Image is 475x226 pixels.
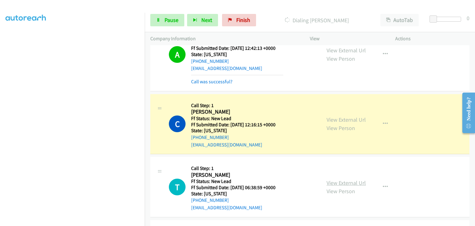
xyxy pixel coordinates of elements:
[327,47,366,54] a: View External Url
[191,79,233,85] a: Call was successful?
[191,172,283,179] h2: [PERSON_NAME]
[327,55,355,62] a: View Person
[327,124,355,132] a: View Person
[187,14,218,26] button: Next
[191,128,283,134] h5: State: [US_STATE]
[191,191,283,197] h5: State: [US_STATE]
[169,115,186,132] h1: C
[191,205,262,211] a: [EMAIL_ADDRESS][DOMAIN_NAME]
[169,179,186,195] h1: T
[191,197,229,203] a: [PHONE_NUMBER]
[191,45,283,51] h5: Ff Submitted Date: [DATE] 12:42:13 +0000
[457,88,475,137] iframe: Resource Center
[169,46,186,63] h1: A
[191,51,283,58] h5: State: [US_STATE]
[467,14,469,22] div: 0
[236,16,250,24] span: Finish
[191,115,283,122] h5: Ff Status: New Lead
[191,185,283,191] h5: Ff Submitted Date: [DATE] 06:38:59 +0000
[264,16,369,24] p: Dialing [PERSON_NAME]
[191,108,283,115] h2: [PERSON_NAME]
[310,35,384,42] p: View
[201,16,212,24] span: Next
[191,102,283,109] h5: Call Step: 1
[191,178,283,185] h5: Ff Status: New Lead
[150,14,184,26] a: Pause
[327,116,366,123] a: View External Url
[191,134,229,140] a: [PHONE_NUMBER]
[191,122,283,128] h5: Ff Submitted Date: [DATE] 12:16:15 +0000
[191,58,229,64] a: [PHONE_NUMBER]
[191,165,283,172] h5: Call Step: 1
[395,35,469,42] p: Actions
[150,35,299,42] p: Company Information
[191,65,262,71] a: [EMAIL_ADDRESS][DOMAIN_NAME]
[327,188,355,195] a: View Person
[165,16,178,24] span: Pause
[191,142,262,148] a: [EMAIL_ADDRESS][DOMAIN_NAME]
[222,14,256,26] a: Finish
[380,14,419,26] button: AutoTab
[327,179,366,186] a: View External Url
[433,17,461,22] div: Delay between calls (in seconds)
